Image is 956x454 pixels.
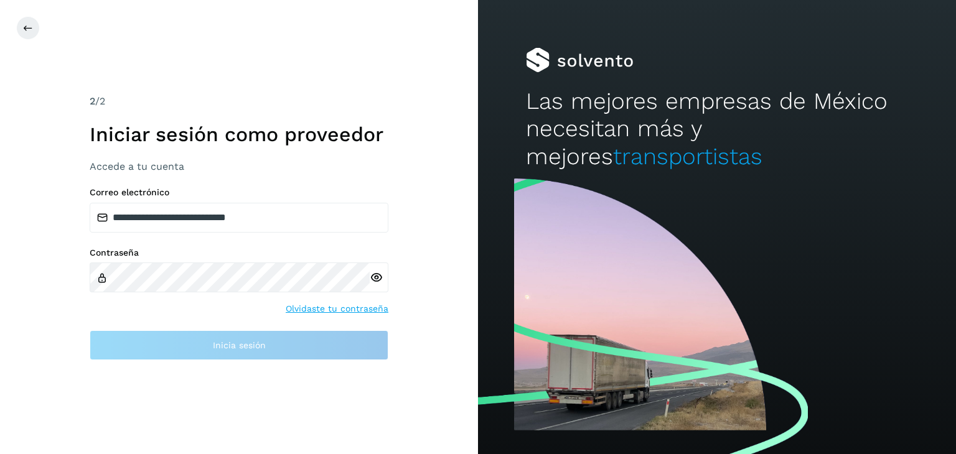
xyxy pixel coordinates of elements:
div: /2 [90,94,388,109]
span: 2 [90,95,95,107]
h1: Iniciar sesión como proveedor [90,123,388,146]
button: Inicia sesión [90,330,388,360]
h2: Las mejores empresas de México necesitan más y mejores [526,88,908,170]
a: Olvidaste tu contraseña [286,302,388,315]
span: Inicia sesión [213,341,266,350]
label: Correo electrónico [90,187,388,198]
label: Contraseña [90,248,388,258]
h3: Accede a tu cuenta [90,160,388,172]
span: transportistas [613,143,762,170]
